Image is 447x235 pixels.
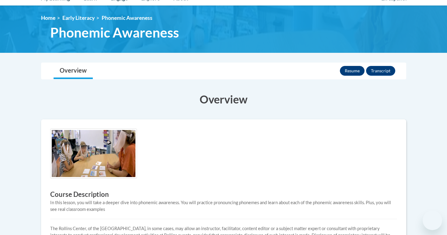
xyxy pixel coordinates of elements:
[50,24,179,41] span: Phonemic Awareness
[41,15,55,21] a: Home
[50,199,397,213] div: In this lesson, you will take a deeper dive into phonemic awareness. You will practice pronouncin...
[62,15,95,21] a: Early Literacy
[366,66,395,76] button: Transcript
[102,15,152,21] span: Phonemic Awareness
[41,92,406,107] h3: Overview
[50,190,397,199] h3: Course Description
[340,66,365,76] button: Resume
[54,63,93,79] a: Overview
[423,211,442,230] iframe: Button to launch messaging window, conversation in progress
[50,128,137,179] img: Course logo image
